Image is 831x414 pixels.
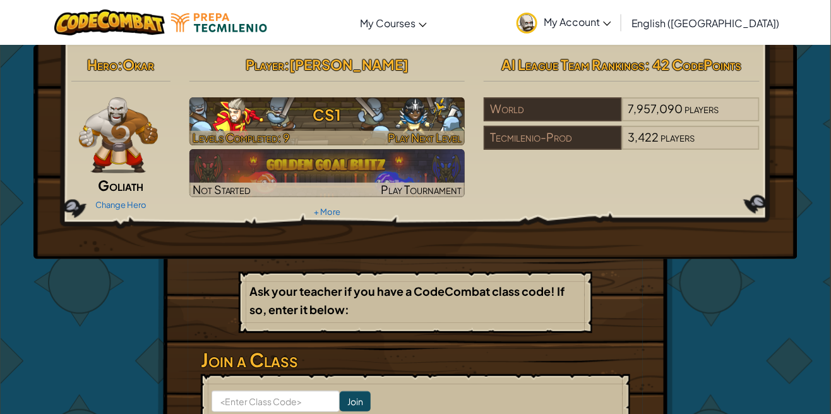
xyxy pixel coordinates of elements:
span: English ([GEOGRAPHIC_DATA]) [631,16,780,30]
span: My Courses [360,16,415,30]
span: : [284,56,289,73]
a: Not StartedPlay Tournament [189,149,465,197]
img: goliath-pose.png [79,97,158,173]
input: <Enter Class Code> [212,391,340,412]
span: Play Next Level [388,130,462,145]
span: players [685,101,719,116]
a: Play Next Level [189,97,465,145]
div: Tecmilenio-Prod [484,126,621,150]
div: World [484,97,621,121]
a: + More [314,207,340,217]
span: 3,422 [628,130,659,144]
span: Play Tournament [381,182,462,197]
a: Change Hero [95,200,146,210]
img: Tecmilenio logo [171,13,267,32]
span: [PERSON_NAME] [289,56,409,73]
a: Tecmilenio-Prod3,422players [484,138,760,152]
span: Okar [123,56,154,73]
img: CS1 [189,97,465,145]
span: Hero [87,56,117,73]
a: My Account [510,3,618,42]
a: World7,957,090players [484,109,760,124]
span: Levels Completed: 9 [193,130,290,145]
h3: CS1 [189,100,465,129]
img: avatar [517,13,537,33]
span: AI League Team Rankings [502,56,645,73]
input: Join [340,391,371,411]
span: Not Started [193,182,251,197]
span: : [117,56,123,73]
h3: Join a Class [201,346,630,374]
span: Player [246,56,284,73]
img: CodeCombat logo [54,9,165,35]
a: My Courses [354,6,433,40]
span: 7,957,090 [628,101,683,116]
b: Ask your teacher if you have a CodeCombat class code! If so, enter it below: [249,284,565,317]
span: My Account [544,15,611,28]
span: players [661,130,695,144]
a: English ([GEOGRAPHIC_DATA]) [625,6,786,40]
img: Golden Goal [189,149,465,197]
span: Goliath [98,176,143,194]
span: : 42 CodePoints [645,56,742,73]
